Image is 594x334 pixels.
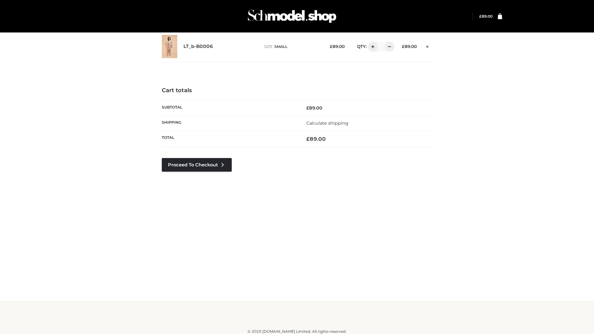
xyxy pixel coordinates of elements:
a: Proceed to Checkout [162,158,232,172]
h4: Cart totals [162,87,432,94]
span: £ [402,44,405,49]
a: £89.00 [479,14,493,19]
span: £ [306,136,310,142]
th: Shipping [162,115,297,131]
bdi: 89.00 [402,44,417,49]
span: SMALL [274,44,287,49]
span: £ [306,105,309,111]
bdi: 89.00 [306,105,322,111]
bdi: 89.00 [306,136,326,142]
span: £ [330,44,333,49]
span: £ [479,14,482,19]
p: size : [264,44,320,49]
a: Remove this item [423,42,432,50]
th: Total [162,131,297,147]
img: Schmodel Admin 964 [246,4,338,28]
bdi: 89.00 [330,44,345,49]
th: Subtotal [162,100,297,115]
bdi: 89.00 [479,14,493,19]
a: Calculate shipping [306,120,348,126]
a: LT_b-B0006 [183,44,213,49]
div: QTY: [351,42,392,52]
